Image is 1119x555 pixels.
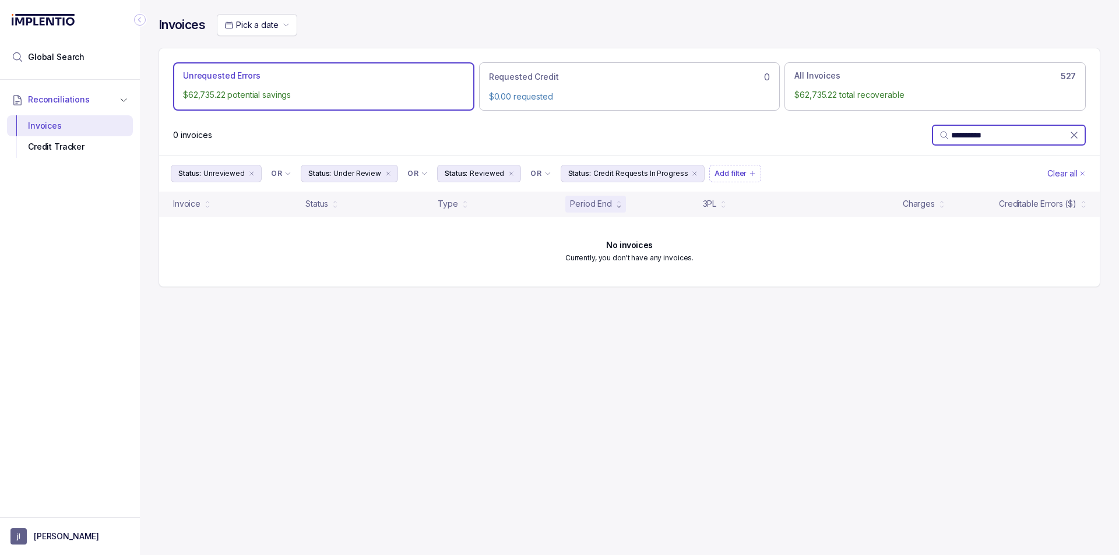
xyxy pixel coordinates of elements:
[159,17,205,33] h4: Invoices
[489,71,559,83] p: Requested Credit
[489,70,770,84] div: 0
[171,165,1045,182] ul: Filter Group
[593,168,688,179] p: Credit Requests In Progress
[10,528,27,545] span: User initials
[565,252,694,264] p: Currently, you don't have any invoices.
[489,91,770,102] p: $0.00 requested
[709,165,761,182] button: Filter Chip Add filter
[28,51,85,63] span: Global Search
[383,169,393,178] div: remove content
[133,13,147,27] div: Collapse Icon
[703,198,717,210] div: 3PL
[173,129,212,141] p: 0 invoices
[171,165,262,182] button: Filter Chip Unreviewed
[305,198,328,210] div: Status
[224,19,278,31] search: Date Range Picker
[271,169,282,178] p: OR
[437,165,521,182] button: Filter Chip Reviewed
[606,241,652,250] h6: No invoices
[183,70,260,82] p: Unrequested Errors
[570,198,612,210] div: Period End
[178,168,201,179] p: Status:
[203,168,245,179] p: Unreviewed
[10,528,129,545] button: User initials[PERSON_NAME]
[715,168,747,179] p: Add filter
[403,165,432,182] button: Filter Chip Connector undefined
[794,89,1076,101] p: $62,735.22 total recoverable
[999,198,1076,210] div: Creditable Errors ($)
[690,169,699,178] div: remove content
[445,168,467,179] p: Status:
[247,169,256,178] div: remove content
[308,168,331,179] p: Status:
[407,169,428,178] li: Filter Chip Connector undefined
[7,113,133,160] div: Reconciliations
[173,198,200,210] div: Invoice
[16,115,124,136] div: Invoices
[271,169,291,178] li: Filter Chip Connector undefined
[506,169,516,178] div: remove content
[1061,72,1076,81] h6: 527
[794,70,840,82] p: All Invoices
[568,168,591,179] p: Status:
[266,165,296,182] button: Filter Chip Connector undefined
[173,129,212,141] div: Remaining page entries
[7,87,133,112] button: Reconciliations
[28,94,90,105] span: Reconciliations
[438,198,458,210] div: Type
[1047,168,1078,179] p: Clear all
[183,89,465,101] p: $62,735.22 potential savings
[470,168,504,179] p: Reviewed
[561,165,705,182] button: Filter Chip Credit Requests In Progress
[301,165,398,182] button: Filter Chip Under Review
[34,531,99,542] p: [PERSON_NAME]
[526,165,555,182] button: Filter Chip Connector undefined
[333,168,381,179] p: Under Review
[1045,165,1088,182] button: Clear Filters
[173,62,1086,110] ul: Action Tab Group
[16,136,124,157] div: Credit Tracker
[236,20,278,30] span: Pick a date
[217,14,297,36] button: Date Range Picker
[530,169,551,178] li: Filter Chip Connector undefined
[903,198,935,210] div: Charges
[407,169,418,178] p: OR
[530,169,541,178] p: OR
